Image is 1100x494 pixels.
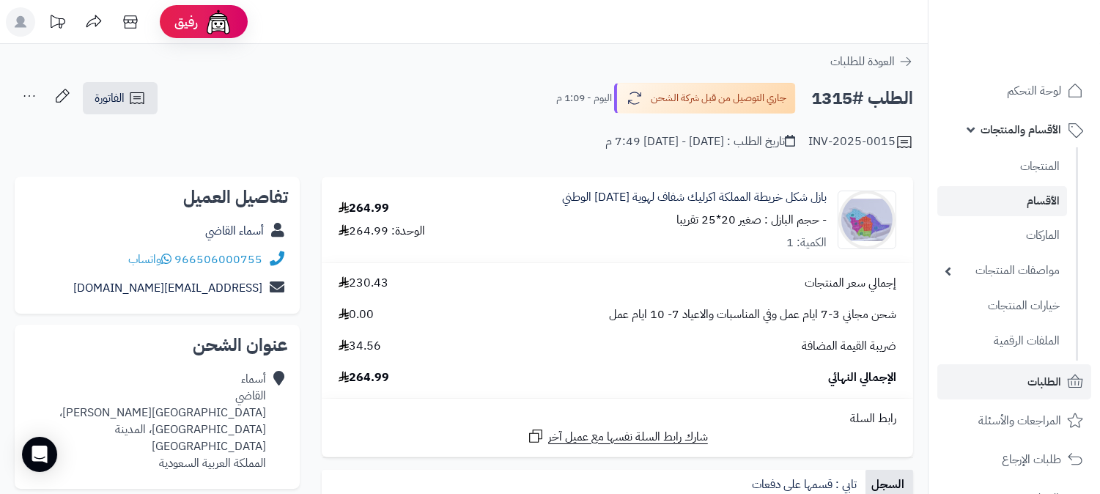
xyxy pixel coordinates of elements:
div: Open Intercom Messenger [22,437,57,472]
small: - حجم البازل : صغير 20*25 تقريبا [676,211,827,229]
button: جاري التوصيل من قبل شركة الشحن [614,83,796,114]
span: رفيق [174,13,198,31]
span: الأقسام والمنتجات [981,119,1061,140]
span: إجمالي سعر المنتجات [805,275,896,292]
a: المنتجات [937,151,1067,183]
a: الطلبات [937,364,1091,399]
a: واتساب [128,251,171,268]
a: شارك رابط السلة نفسها مع عميل آخر [527,427,708,446]
a: العودة للطلبات [830,53,913,70]
span: الفاتورة [95,89,125,107]
div: تاريخ الطلب : [DATE] - [DATE] 7:49 م [605,133,795,150]
a: أسماء القاضي [205,222,264,240]
a: طلبات الإرجاع [937,442,1091,477]
a: لوحة التحكم [937,73,1091,108]
a: خيارات المنتجات [937,290,1067,322]
div: INV-2025-0015 [808,133,913,151]
a: بازل شكل خريطة المملكة اكرليك شفاف لهوية [DATE] الوطني [562,189,827,206]
div: أسماء القاضي [GEOGRAPHIC_DATA][PERSON_NAME]، [GEOGRAPHIC_DATA]، المدينة [GEOGRAPHIC_DATA] المملكة... [26,371,266,471]
h2: تفاصيل العميل [26,188,288,206]
div: 264.99 [339,200,389,217]
a: الأقسام [937,186,1067,216]
a: الماركات [937,220,1067,251]
a: تحديثات المنصة [39,7,75,40]
h2: عنوان الشحن [26,336,288,354]
a: الملفات الرقمية [937,325,1067,357]
a: مواصفات المنتجات [937,255,1067,287]
span: شارك رابط السلة نفسها مع عميل آخر [548,429,708,446]
span: لوحة التحكم [1007,81,1061,101]
span: شحن مجاني 3-7 ايام عمل وفي المناسبات والاعياد 7- 10 ايام عمل [609,306,896,323]
span: المراجعات والأسئلة [978,410,1061,431]
span: الطلبات [1027,372,1061,392]
span: العودة للطلبات [830,53,895,70]
span: الإجمالي النهائي [828,369,896,386]
img: ai-face.png [204,7,233,37]
div: الوحدة: 264.99 [339,223,425,240]
img: 1757520452-ef6c6101-b72c-4288-9ca0-c5672fbf42db-90x90.jpg [838,191,896,249]
span: 230.43 [339,275,388,292]
span: طلبات الإرجاع [1002,449,1061,470]
div: الكمية: 1 [786,235,827,251]
a: [EMAIL_ADDRESS][DOMAIN_NAME] [73,279,262,297]
a: 966506000755 [174,251,262,268]
span: 34.56 [339,338,381,355]
span: ضريبة القيمة المضافة [802,338,896,355]
h2: الطلب #1315 [811,84,913,114]
span: 264.99 [339,369,389,386]
a: الفاتورة [83,82,158,114]
div: رابط السلة [328,410,907,427]
a: المراجعات والأسئلة [937,403,1091,438]
small: اليوم - 1:09 م [556,91,612,106]
span: 0.00 [339,306,374,323]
